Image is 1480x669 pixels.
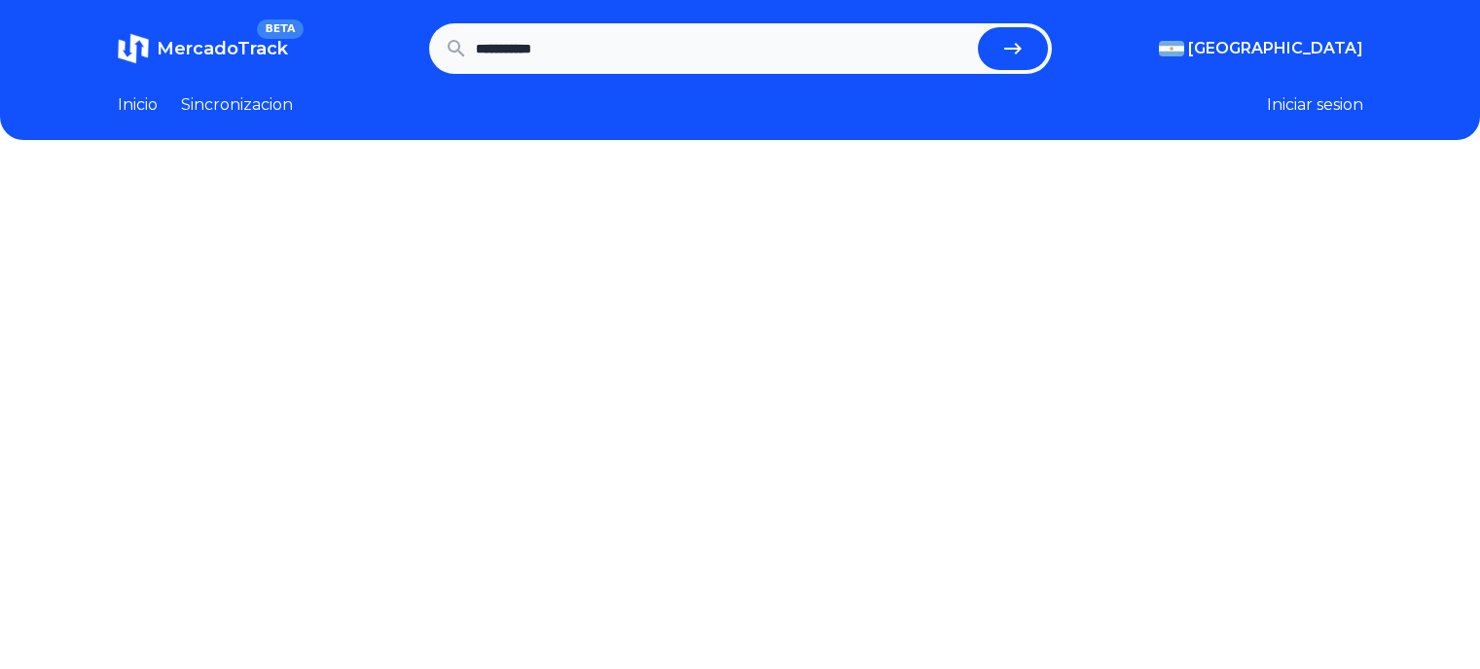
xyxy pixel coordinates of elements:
[118,33,149,64] img: MercadoTrack
[257,19,303,39] span: BETA
[1159,37,1363,60] button: [GEOGRAPHIC_DATA]
[1188,37,1363,60] span: [GEOGRAPHIC_DATA]
[1159,41,1184,56] img: Argentina
[118,93,158,117] a: Inicio
[1267,93,1363,117] button: Iniciar sesion
[118,33,288,64] a: MercadoTrackBETA
[157,38,288,59] span: MercadoTrack
[181,93,293,117] a: Sincronizacion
